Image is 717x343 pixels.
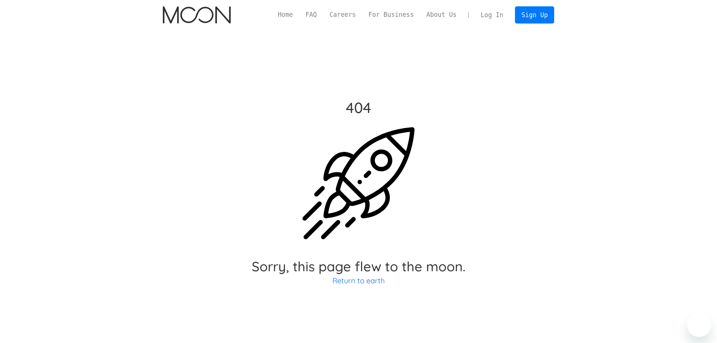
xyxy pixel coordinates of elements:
[163,6,230,24] img: Moon Logo
[515,6,554,23] a: Sign Up
[420,10,463,19] a: About Us
[332,276,385,285] a: Return to earth
[252,260,465,273] h2: Sorry, this page flew to the moon.
[323,10,362,19] a: Careers
[474,7,509,23] a: Log In
[687,313,711,337] iframe: Button to launch messaging window
[362,10,420,19] a: For Business
[252,101,465,114] h2: 404
[163,6,230,24] a: home
[271,10,299,19] a: Home
[299,10,323,19] a: FAQ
